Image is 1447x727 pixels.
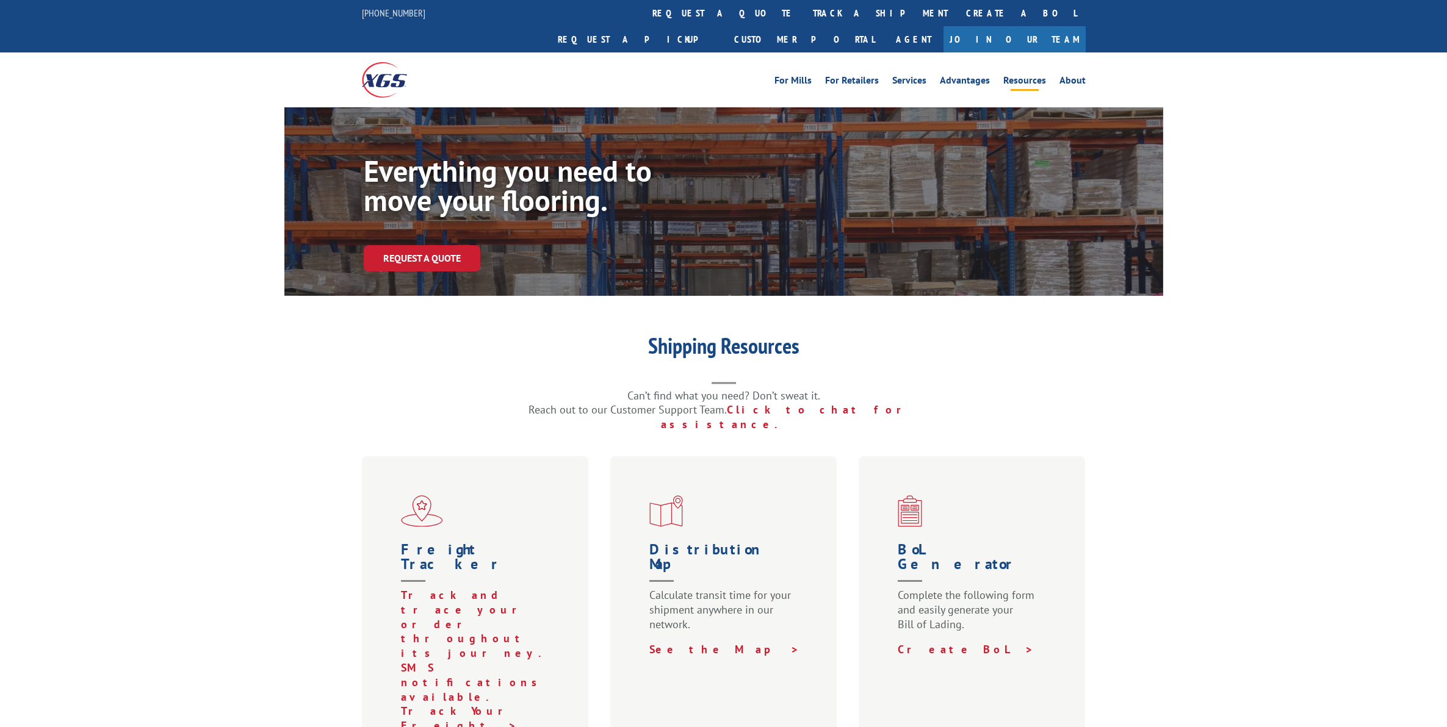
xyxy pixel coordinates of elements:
[401,495,443,527] img: xgs-icon-flagship-distribution-model-red
[480,389,968,432] p: Can’t find what you need? Don’t sweat it. Reach out to our Customer Support Team.
[725,26,884,52] a: Customer Portal
[364,156,730,221] h1: Everything you need to move your flooring.
[940,76,990,89] a: Advantages
[649,495,683,527] img: xgs-icon-distribution-map-red
[480,335,968,363] h1: Shipping Resources
[898,588,1052,642] p: Complete the following form and easily generate your Bill of Lading.
[774,76,812,89] a: For Mills
[649,542,803,588] h1: Distribution Map
[549,26,725,52] a: Request a pickup
[892,76,926,89] a: Services
[1003,76,1046,89] a: Resources
[661,403,918,431] a: Click to chat for assistance.
[364,245,480,271] a: Request a Quote
[362,7,425,19] a: [PHONE_NUMBER]
[825,76,879,89] a: For Retailers
[898,495,922,527] img: xgs-icon-bo-l-generator-red
[944,26,1086,52] a: Join Our Team
[1059,76,1086,89] a: About
[649,642,799,656] a: See the Map >
[401,588,555,704] p: Track and trace your order throughout its journey. SMS notifications available.
[898,642,1034,656] a: Create BoL >
[401,542,555,588] h1: Freight Tracker
[401,542,555,704] a: Freight Tracker Track and trace your order throughout its journey. SMS notifications available.
[649,588,803,642] p: Calculate transit time for your shipment anywhere in our network.
[884,26,944,52] a: Agent
[898,542,1052,588] h1: BoL Generator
